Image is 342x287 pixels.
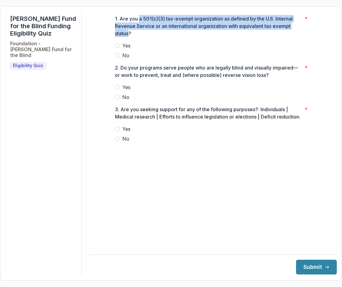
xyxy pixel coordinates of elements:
span: No [122,135,129,142]
span: No [122,52,129,59]
h1: [PERSON_NAME] Fund for the Blind Funding Eligibility Quiz [10,15,77,37]
p: 2. Do your programs serve people who are legally blind and visually impaired—or work to prevent, ... [115,64,302,79]
p: 1. Are you a 501(c)(3) tax-exempt organization as defined by the U.S. Internal Revenue Service or... [115,15,302,37]
span: Yes [122,42,131,49]
p: 3. Are you seeking support for any of the following purposes?: Individuals | Medical research | E... [115,106,302,120]
span: Eligibility Quiz [13,63,43,68]
span: No [122,93,129,101]
span: Yes [122,84,131,91]
button: Submit [296,260,337,274]
span: Yes [122,125,131,133]
h2: Foundation - [PERSON_NAME] Fund for the Blind [10,41,77,59]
